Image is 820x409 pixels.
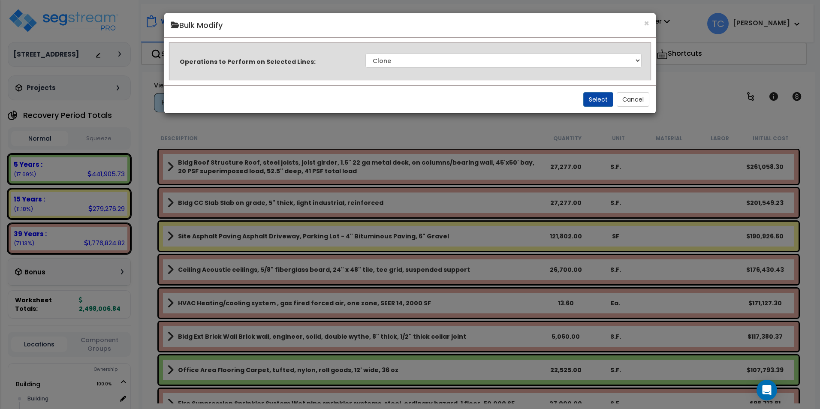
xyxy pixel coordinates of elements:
div: Open Intercom Messenger [757,380,777,400]
label: Operations to Perform on Selected Lines: [180,57,316,66]
h4: Bulk Modify [171,20,649,31]
button: Select [583,92,613,107]
button: × [644,19,649,28]
button: Cancel [617,92,649,107]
